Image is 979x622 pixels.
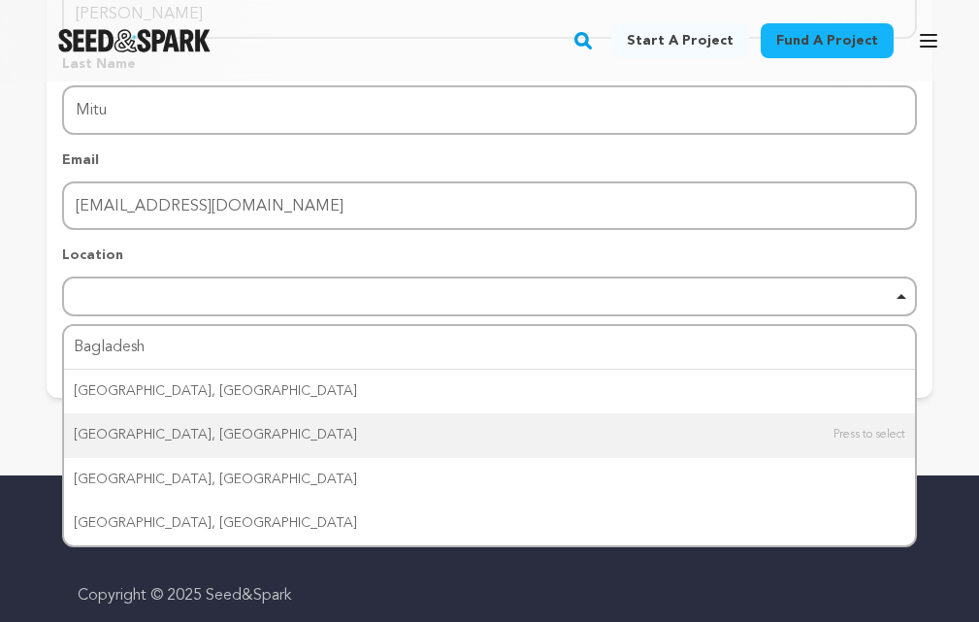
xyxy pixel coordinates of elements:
[62,181,917,231] input: Email
[62,150,917,170] p: Email
[611,23,749,58] a: Start a project
[64,413,915,457] div: [GEOGRAPHIC_DATA], [GEOGRAPHIC_DATA]
[78,584,901,607] p: Copyright © 2025 Seed&Spark
[64,458,915,502] div: [GEOGRAPHIC_DATA], [GEOGRAPHIC_DATA]
[64,326,915,370] input: Start typing...
[58,29,211,52] img: Seed&Spark Logo Dark Mode
[761,23,894,58] a: Fund a project
[62,246,917,265] p: Location
[62,85,917,135] input: Last Name
[58,29,211,52] a: Seed&Spark Homepage
[64,370,915,413] div: [GEOGRAPHIC_DATA], [GEOGRAPHIC_DATA]
[64,502,915,545] div: [GEOGRAPHIC_DATA], [GEOGRAPHIC_DATA]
